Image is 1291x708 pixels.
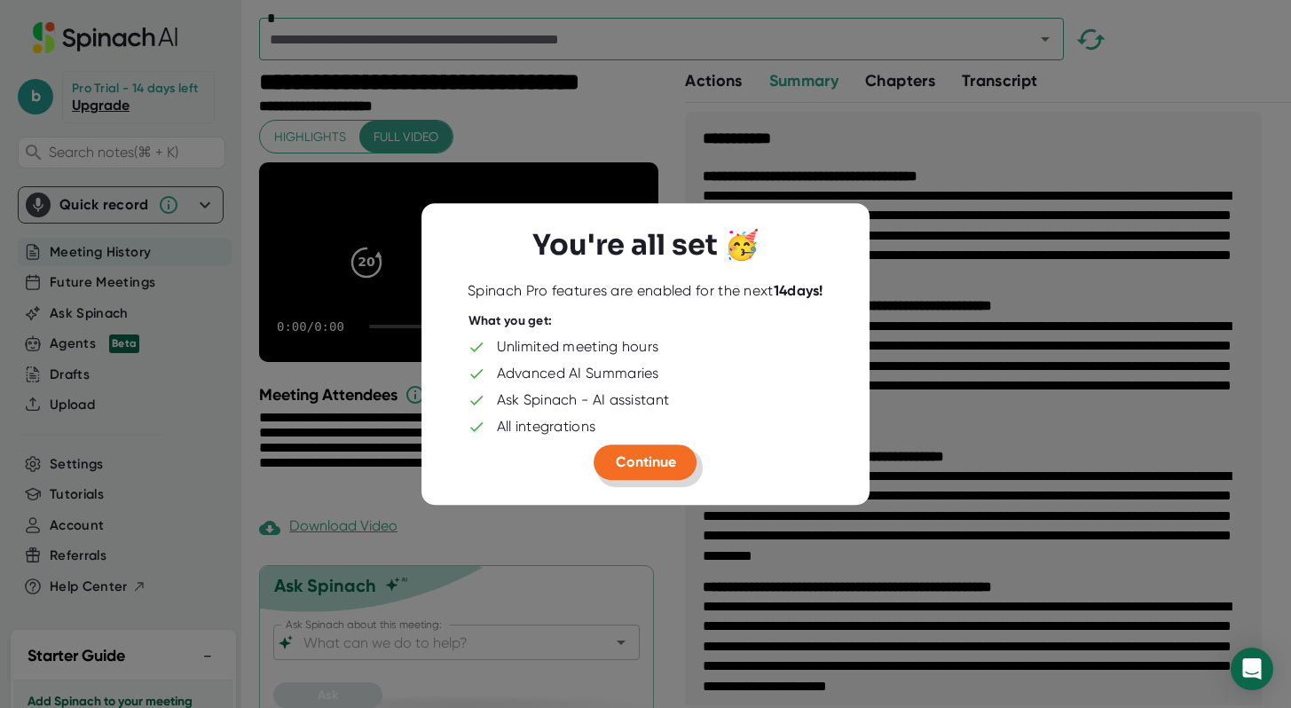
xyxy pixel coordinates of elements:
[468,313,553,329] div: What you get:
[774,282,823,299] b: 14 days!
[1231,648,1273,690] div: Open Intercom Messenger
[497,391,670,409] div: Ask Spinach - AI assistant
[497,365,659,382] div: Advanced AI Summaries
[616,453,676,470] span: Continue
[497,338,659,356] div: Unlimited meeting hours
[497,418,596,436] div: All integrations
[468,282,823,300] div: Spinach Pro features are enabled for the next
[594,444,697,480] button: Continue
[532,228,760,262] h3: You're all set 🥳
